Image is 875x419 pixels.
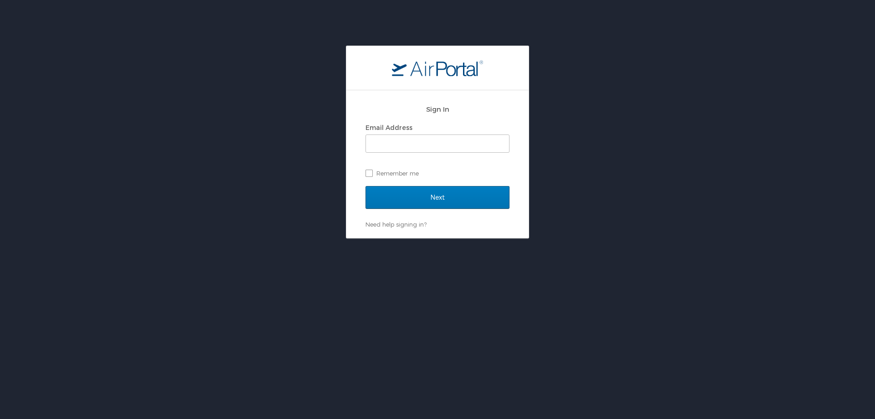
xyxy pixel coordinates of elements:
label: Remember me [365,166,510,180]
img: logo [392,60,483,76]
h2: Sign In [365,104,510,114]
label: Email Address [365,124,412,131]
input: Next [365,186,510,209]
a: Need help signing in? [365,221,427,228]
